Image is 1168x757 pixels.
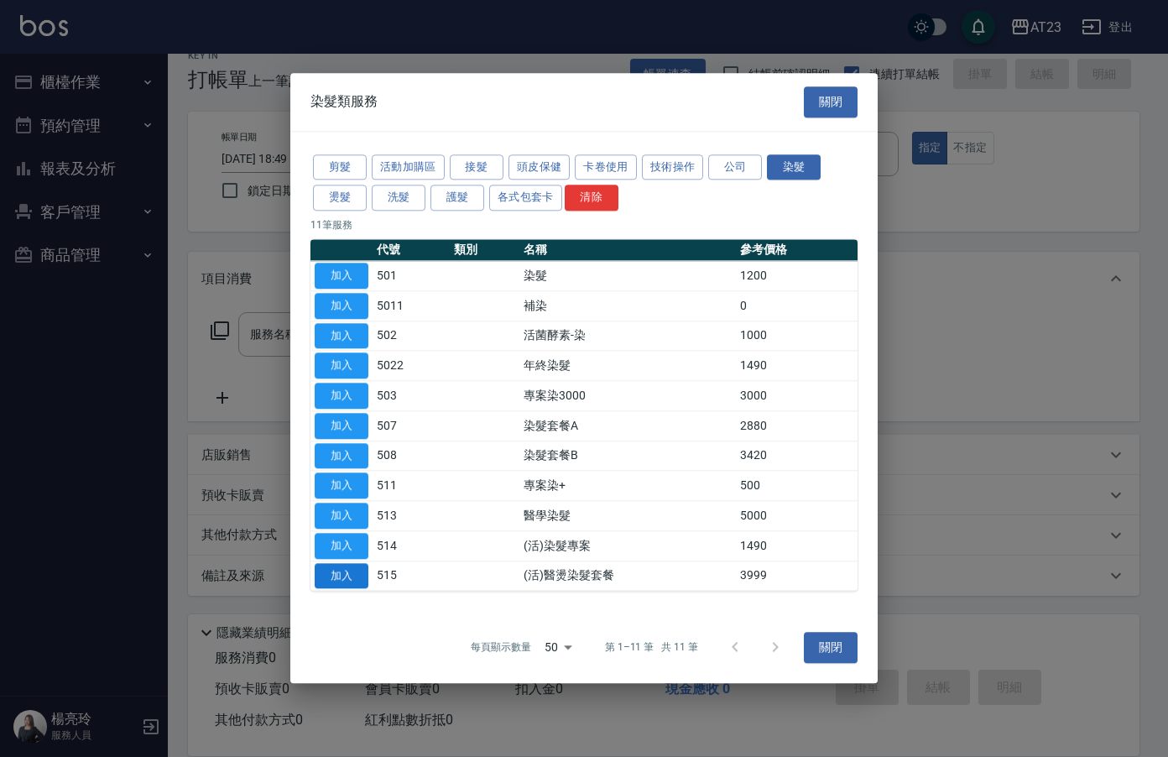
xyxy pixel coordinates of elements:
button: 加入 [315,263,368,289]
td: 507 [373,411,450,441]
td: 513 [373,501,450,531]
td: 醫學染髮 [519,501,736,531]
td: 502 [373,321,450,351]
button: 加入 [315,443,368,469]
td: 503 [373,381,450,411]
td: 3999 [736,561,858,591]
td: 514 [373,531,450,561]
button: 剪髮 [313,154,367,180]
td: 0 [736,291,858,321]
td: 500 [736,471,858,501]
td: 511 [373,471,450,501]
p: 第 1–11 筆 共 11 筆 [605,640,698,655]
p: 11 筆服務 [310,217,858,232]
button: 關閉 [804,632,858,663]
th: 名稱 [519,239,736,261]
p: 每頁顯示數量 [471,640,531,655]
th: 代號 [373,239,450,261]
button: 加入 [315,353,368,379]
td: (活)醫燙染髮套餐 [519,561,736,591]
span: 染髮類服務 [310,94,378,111]
td: 5022 [373,351,450,381]
th: 類別 [450,239,519,261]
button: 加入 [315,533,368,559]
button: 加入 [315,383,368,409]
td: 5000 [736,501,858,531]
td: 補染 [519,291,736,321]
td: 3000 [736,381,858,411]
td: 染髮套餐A [519,411,736,441]
button: 技術操作 [642,154,704,180]
button: 燙髮 [313,185,367,211]
button: 公司 [708,154,762,180]
button: 加入 [315,503,368,529]
button: 關閉 [804,86,858,117]
td: (活)染髮專案 [519,531,736,561]
button: 護髮 [430,185,484,211]
td: 2880 [736,411,858,441]
td: 專案染+ [519,471,736,501]
td: 508 [373,441,450,471]
th: 參考價格 [736,239,858,261]
button: 各式包套卡 [489,185,562,211]
td: 1200 [736,261,858,291]
td: 年終染髮 [519,351,736,381]
button: 加入 [315,563,368,589]
button: 頭皮保健 [508,154,571,180]
td: 1000 [736,321,858,351]
button: 活動加購區 [372,154,445,180]
button: 清除 [565,185,618,211]
div: 50 [538,625,578,671]
button: 卡卷使用 [575,154,637,180]
td: 1490 [736,531,858,561]
button: 染髮 [767,154,821,180]
button: 加入 [315,473,368,499]
td: 活菌酵素-染 [519,321,736,351]
button: 加入 [315,323,368,349]
button: 加入 [315,413,368,439]
td: 1490 [736,351,858,381]
td: 515 [373,561,450,591]
td: 3420 [736,441,858,471]
button: 洗髮 [372,185,425,211]
td: 染髮套餐B [519,441,736,471]
button: 加入 [315,293,368,319]
td: 染髮 [519,261,736,291]
button: 接髮 [450,154,503,180]
td: 5011 [373,291,450,321]
td: 501 [373,261,450,291]
td: 專案染3000 [519,381,736,411]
